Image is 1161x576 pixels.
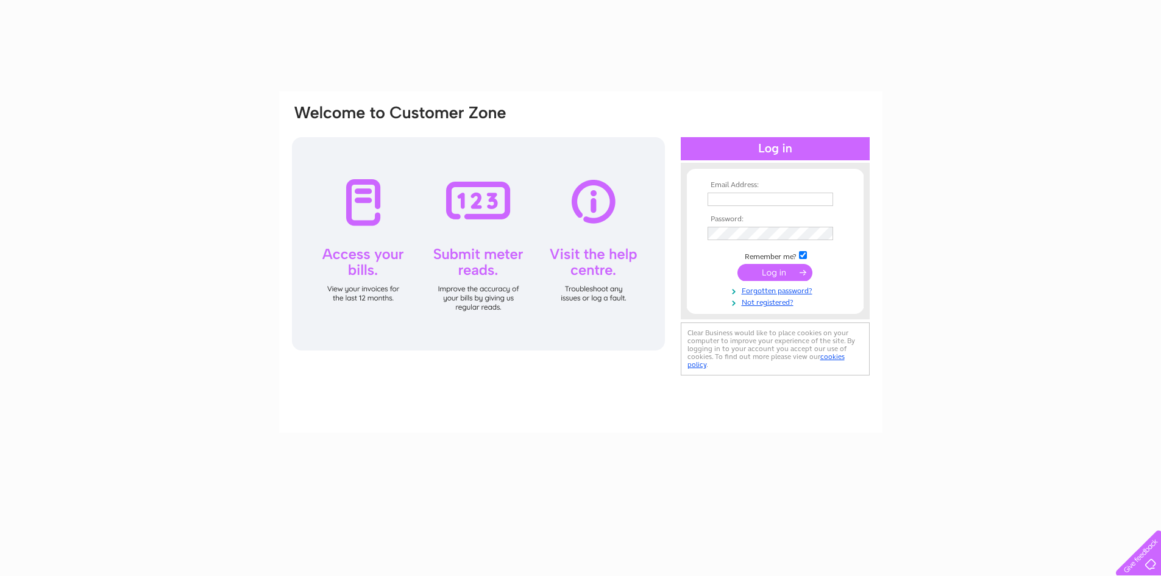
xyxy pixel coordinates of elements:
[681,322,870,375] div: Clear Business would like to place cookies on your computer to improve your experience of the sit...
[705,249,846,261] td: Remember me?
[737,264,812,281] input: Submit
[708,296,846,307] a: Not registered?
[705,215,846,224] th: Password:
[708,284,846,296] a: Forgotten password?
[705,181,846,190] th: Email Address:
[687,352,845,369] a: cookies policy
